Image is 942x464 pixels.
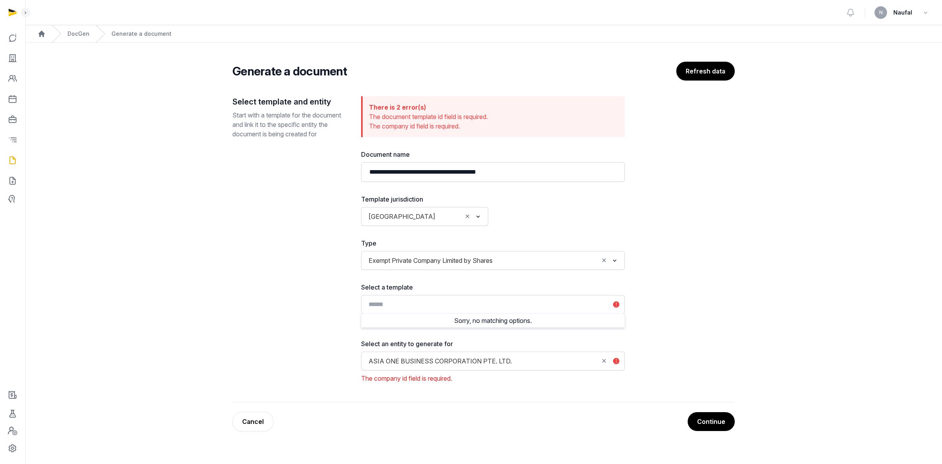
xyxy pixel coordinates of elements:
[874,6,887,19] button: N
[361,282,625,292] label: Select a template
[365,354,621,368] div: Search for option
[601,356,608,367] button: Clear Selected
[111,30,172,38] div: Generate a document
[361,150,625,159] label: Document name
[676,62,735,81] button: Refresh data
[367,211,437,222] span: [GEOGRAPHIC_DATA]
[367,356,514,367] span: ASIA ONE BUSINESS CORPORATION PTE. LTD.
[232,64,347,78] h2: Generate a document
[361,238,625,248] label: Type
[688,412,735,431] button: Continue
[361,194,488,204] label: Template jurisdiction
[601,255,608,266] button: Clear Selected
[361,339,625,348] label: Select an entity to generate for
[365,297,621,312] div: Search for option
[369,122,460,130] span: The company id field is required.
[232,412,274,431] a: Cancel
[361,374,625,383] div: The company id field is required.
[25,25,942,43] nav: Breadcrumb
[369,113,488,121] span: The document template id field is required.
[232,110,349,139] p: Start with a template for the document and link it to the specific entity the document is being c...
[361,317,625,326] div: The document template id field is required.
[879,10,883,15] span: N
[367,255,495,266] span: Exempt Private Company Limited by Shares
[232,96,349,107] h2: Select template and entity
[496,255,599,266] input: Search for option
[439,211,462,222] input: Search for option
[464,211,471,222] button: Clear Selected
[68,30,89,38] a: DocGen
[365,209,484,224] div: Search for option
[893,8,912,17] span: Naufal
[366,299,609,310] input: Search for option
[369,103,619,112] p: There is 2 error(s)
[515,356,599,367] input: Search for option
[365,253,621,268] div: Search for option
